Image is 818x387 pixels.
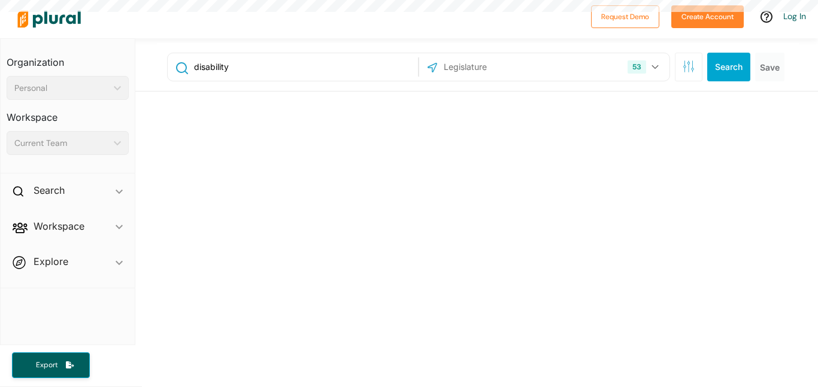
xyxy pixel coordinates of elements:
[707,53,750,81] button: Search
[7,45,129,71] h3: Organization
[623,56,666,78] button: 53
[193,56,415,78] input: Enter keywords, bill # or legislator name
[28,360,66,370] span: Export
[7,100,129,126] h3: Workspace
[755,53,784,81] button: Save
[14,137,109,150] div: Current Team
[14,82,109,95] div: Personal
[34,184,65,197] h2: Search
[443,56,571,78] input: Legislature
[671,5,744,28] button: Create Account
[591,5,659,28] button: Request Demo
[591,10,659,22] a: Request Demo
[683,60,695,71] span: Search Filters
[628,60,646,74] div: 53
[671,10,744,22] a: Create Account
[12,352,90,378] button: Export
[783,11,806,22] a: Log In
